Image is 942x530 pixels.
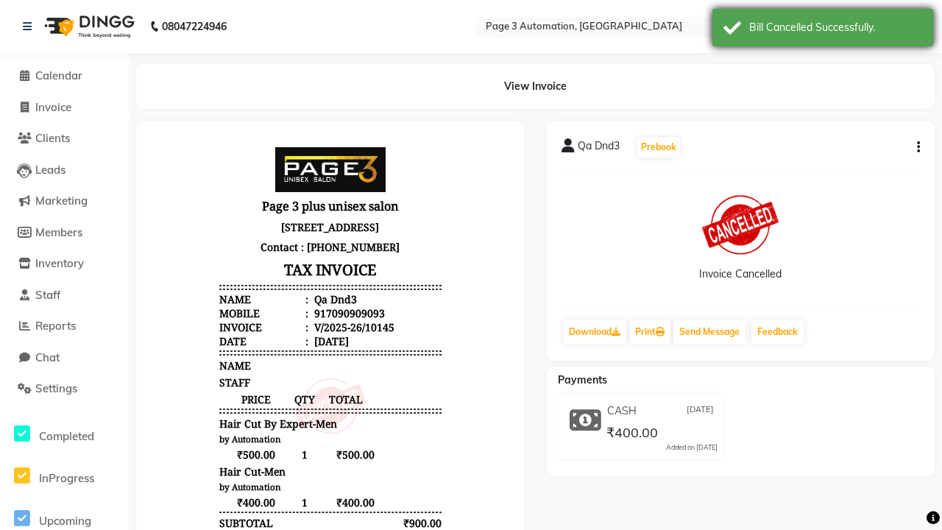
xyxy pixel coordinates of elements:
span: Leads [35,163,65,177]
span: : [155,199,157,213]
a: Settings [4,381,125,397]
a: Leads [4,162,125,179]
div: ( ) [68,414,116,428]
span: 9% [98,415,112,428]
p: Contact : [PHONE_NUMBER] [68,102,291,121]
span: Invoice [35,100,71,114]
span: Members [35,225,82,239]
span: Payments [558,373,607,386]
span: QTY [142,257,166,271]
span: ₹400.00 [166,360,224,374]
span: CASH [607,403,637,419]
div: ₹900.00 [233,381,291,395]
a: Invoice [4,99,125,116]
div: Name [68,157,157,171]
div: Date [68,199,157,213]
span: Qa Dnd3 [578,138,620,159]
div: ₹400.00 [233,482,291,496]
a: Feedback [751,319,804,344]
span: : [155,185,157,199]
span: Marketing [35,194,88,208]
div: [DATE] [160,199,198,213]
div: Qa Dnd3 [160,157,206,171]
span: Clients [35,131,70,145]
span: Settings [35,381,77,395]
img: page3_logo.png [124,12,235,57]
div: GRAND TOTAL [68,448,142,462]
span: Inventory [35,256,84,270]
span: Staff [35,288,60,302]
div: Paid [68,499,90,513]
button: Send Message [673,319,746,344]
a: Print [629,319,670,344]
div: V/2025-26/10145 [160,185,244,199]
span: STAFF [68,240,99,254]
span: : [155,157,157,171]
h3: TAX INVOICE [68,121,291,147]
span: NAME [68,223,100,237]
a: Staff [4,287,125,304]
span: Chat [35,350,60,364]
span: CASH [68,482,96,496]
div: ( ) [68,431,116,445]
img: logo [38,6,138,47]
button: Prebook [637,137,680,158]
span: 1 [142,312,166,326]
span: Upcoming [39,514,91,528]
div: ₹68.64 [233,431,291,445]
div: ₹500.00 [233,516,291,530]
span: Hair Cut-Men [68,329,135,343]
div: ₹400.00 [233,499,291,513]
small: by Automation [68,346,130,357]
span: [DATE] [687,403,714,419]
div: 917090909093 [160,171,234,185]
small: by Automation [68,298,130,309]
a: Reports [4,318,125,335]
div: Bill Cancelled Successfully. [749,20,922,35]
span: ₹400.00 [68,360,142,374]
span: Reports [35,319,76,333]
div: ₹68.64 [233,414,291,428]
span: 9% [99,432,113,445]
h3: Page 3 plus unisex salon [68,60,291,82]
span: ₹400.00 [606,424,658,445]
a: Clients [4,130,125,147]
div: ₹762.71 [233,397,291,411]
b: 08047224946 [162,6,227,47]
span: : [155,171,157,185]
a: Inventory [4,255,125,272]
span: Hair Cut By Expert-Men [68,281,186,295]
a: Download [563,319,626,344]
span: SGST [68,414,94,428]
div: Mobile [68,171,157,185]
a: Marketing [4,193,125,210]
p: [STREET_ADDRESS] [68,82,291,102]
span: InProgress [39,471,94,485]
div: SUBTOTAL [68,381,122,395]
a: Calendar [4,68,125,85]
div: ₹900.00 [233,448,291,462]
span: Completed [39,429,94,443]
div: NET [68,397,90,411]
img: cancelled-stamp.png [144,243,216,298]
span: PRICE [68,257,142,271]
div: Balance [68,516,107,530]
a: Chat [4,350,125,367]
div: Invoice Cancelled [699,266,782,282]
span: ₹500.00 [166,312,224,326]
a: Members [4,225,125,241]
span: CGST [68,431,95,445]
div: View Invoice [136,64,935,109]
span: 1 [142,360,166,374]
div: Payments [68,465,116,479]
span: Calendar [35,68,82,82]
div: Invoice [68,185,157,199]
div: Added on [DATE] [666,442,718,453]
span: ₹500.00 [68,312,142,326]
